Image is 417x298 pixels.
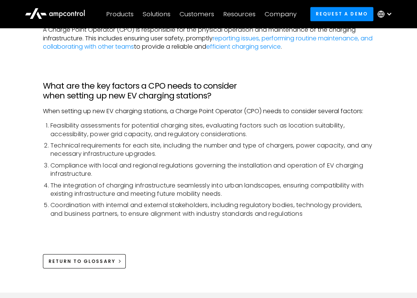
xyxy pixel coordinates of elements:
div: Resources [223,10,256,18]
div: Company [265,10,297,18]
div: Solutions [143,10,170,18]
p: When setting up new EV charging stations, a Charge Point Operator (CPO) needs to consider several... [43,107,374,115]
div: Return to Glossary [49,258,115,264]
a: Return to Glossary [43,254,126,268]
li: Coordination with internal and external stakeholders, including regulatory bodies, technology pro... [50,201,374,218]
h3: What are the key factors a CPO needs to consider when setting up new EV charging stations? [43,81,374,101]
div: Customers [180,10,214,18]
li: Technical requirements for each site, including the number and type of chargers, power capacity, ... [50,141,374,158]
a: reporting issues, performing routine maintenance, and collaborating with other teams [43,34,373,51]
a: Request a demo [310,7,373,21]
div: Products [106,10,134,18]
p: A Charge Point Operator (CPO) is responsible for the physical operation and maintenance of the ch... [43,26,374,51]
li: Compliance with local and regional regulations governing the installation and operation of EV cha... [50,161,374,178]
a: efficient charging service [206,42,281,51]
p: ‍ [43,57,374,66]
li: The integration of charging infrastructure seamlessly into urban landscapes, ensuring compatibili... [50,181,374,198]
li: Feasibility assessments for potential charging sites, evaluating factors such as location suitabi... [50,121,374,138]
